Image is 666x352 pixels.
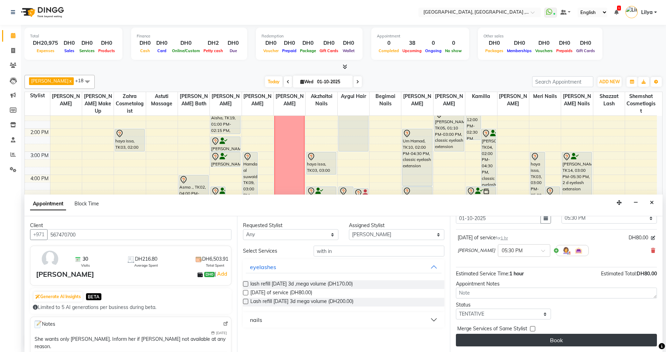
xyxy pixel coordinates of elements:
[456,280,657,288] div: Appointment Notes
[341,48,356,53] span: Wallet
[96,39,117,47] div: DH0
[137,33,242,39] div: Finance
[35,336,227,350] div: She wants only [PERSON_NAME]. Inform her if [PERSON_NAME] not available at any reason.
[179,175,208,197] div: Asma ., TK02, 04:00 PM-05:00 PM, basic morocan bath
[134,263,158,268] span: Average Spent
[574,39,597,47] div: DH0
[458,247,495,254] span: [PERSON_NAME]
[484,33,597,39] div: Other sales
[299,79,315,84] span: Wed
[30,222,231,229] div: Client
[156,48,168,53] span: Card
[562,152,592,209] div: [PERSON_NAME], TK14, 03:00 PM-05:30 PM, 2 d eyelash extension
[377,39,401,47] div: 0
[458,234,508,241] div: [DATE] of service
[30,198,66,210] span: Appointment
[307,187,336,224] div: Rukuya, TK13, 04:30 PM-06:10 PM, overlay manicure
[637,270,657,277] span: DH80.00
[262,39,280,47] div: DH0
[339,83,368,151] div: [PERSON_NAME], TK20, 12:00 PM-03:00 PM, hair higlights
[30,229,48,240] button: +971
[401,48,423,53] span: Upcoming
[529,92,561,101] span: Meri nails
[250,298,353,307] span: Lash refill [DATE] 3d mega volume (DH200.00)
[215,270,228,278] span: |
[61,39,78,47] div: DH0
[617,6,621,10] span: 1
[238,247,308,255] div: Select Services
[34,292,83,302] button: Generate AI Insights
[211,106,240,134] div: Aisha, TK19, 01:00 PM-02:15 PM, eyebrow architecture Plus tinting (coloring)
[170,48,202,53] span: Online/Custom
[204,272,215,277] span: DH0
[505,48,533,53] span: Memberships
[306,92,337,108] span: Akzholtoi nails
[18,2,66,22] img: logo
[629,234,648,241] span: DH80.00
[533,39,554,47] div: DH0
[625,92,657,115] span: Shemshat cosmetlogist
[340,39,357,47] div: DH0
[243,222,338,229] div: Requested Stylist
[465,92,497,101] span: Kamilla
[554,39,574,47] div: DH0
[554,48,574,53] span: Prepaids
[216,330,227,336] span: [DATE]
[354,189,368,211] div: Rukuya, TK13, 04:35 PM-05:35 PM, hair Full color
[47,229,231,240] input: Search by Name/Mobile/Email/Code
[250,263,276,271] div: eyelashes
[562,246,570,255] img: Hairdresser.png
[228,48,239,53] span: Due
[36,269,94,280] div: [PERSON_NAME]
[74,200,99,207] span: Block Time
[202,255,228,263] span: DH6,503.91
[78,39,96,47] div: DH0
[434,92,465,108] span: [PERSON_NAME]
[402,187,432,244] div: Bouchra, TK21, 04:30 PM-07:00 PM, classic eyelash extension
[33,320,55,329] span: Notes
[265,76,282,87] span: Today
[82,92,114,115] span: [PERSON_NAME] make up
[246,314,441,326] button: nails
[206,263,224,268] span: Total Spent
[377,33,464,39] div: Appointment
[423,39,443,47] div: 0
[597,77,622,87] button: ADD NEW
[69,78,72,84] a: x
[262,48,280,53] span: Voucher
[262,33,357,39] div: Redemption
[318,48,340,53] span: Gift Cards
[115,129,144,151] div: haya issa, TK03, 02:00 PM-03:00 PM, royal hydrafacial
[456,301,551,309] div: Status
[298,39,318,47] div: DH0
[250,289,312,298] span: [DATE] of service (DH80.00)
[211,187,225,232] div: Rukuya, TK13, 04:30 PM-06:30 PM, eyelash&brow lifting combo
[443,39,464,47] div: 0
[86,293,101,300] span: BETA
[50,92,82,108] span: [PERSON_NAME]
[561,92,593,108] span: [PERSON_NAME] nails
[274,92,305,108] span: [PERSON_NAME]
[641,9,653,16] span: Lilya
[31,78,69,84] span: [PERSON_NAME]
[339,187,353,209] div: Rukuya, TK13, 04:30 PM-05:30 PM, hair Full color
[651,236,655,240] i: Edit price
[545,187,560,255] div: Bouchra, TK21, 04:30 PM-07:30 PM, Nail extension( acrylic gel,gel,polygel,acrygel)
[349,222,444,229] div: Assigned Stylist
[481,129,496,186] div: [PERSON_NAME], TK04, 02:00 PM-04:30 PM, classic eyelash extension
[30,33,117,39] div: Total
[250,280,353,289] span: lash refill [DATE] 3d ,mega volume (DH170.00)
[246,261,441,273] button: eyelashes
[75,78,89,83] span: +18
[435,110,464,151] div: [PERSON_NAME], TK05, 01:10 PM-03:00 PM, classic eyelash extension
[202,48,225,53] span: Petty cash
[496,235,508,240] small: for
[135,255,157,263] span: DH216.80
[318,39,340,47] div: DH0
[497,92,529,108] span: [PERSON_NAME]
[466,187,496,255] div: [PERSON_NAME], TK07, 04:30 PM-07:30 PM, Led lashes
[250,316,262,324] div: nails
[625,6,638,18] img: Lilya
[423,48,443,53] span: Ongoing
[314,246,444,256] input: Search by service name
